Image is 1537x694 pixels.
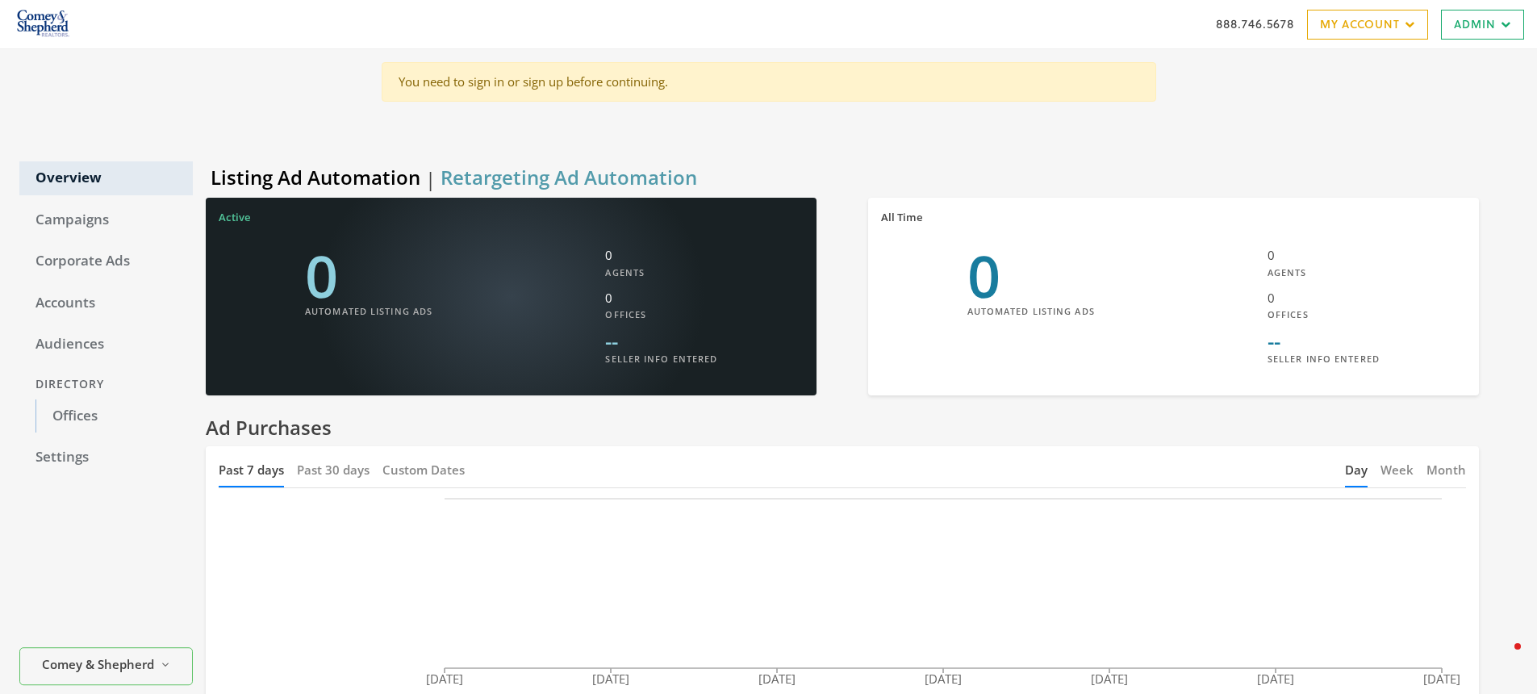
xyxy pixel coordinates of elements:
[605,289,717,322] div: 0
[1426,453,1466,487] button: Month
[605,352,717,366] div: Seller Info Entered
[758,671,796,687] tspan: [DATE]
[19,203,193,237] a: Campaigns
[967,304,1095,318] div: Automated Listing Ads
[193,160,1479,198] div: |
[1345,453,1368,487] button: Day
[1380,453,1414,487] button: Week
[436,164,702,190] button: Retargeting Ad Automation
[219,453,284,487] button: Past 7 days
[1268,352,1380,366] div: Seller Info Entered
[19,441,193,475] a: Settings
[1482,639,1521,678] iframe: Intercom live chat
[19,370,193,399] div: Directory
[925,671,962,687] tspan: [DATE]
[19,286,193,320] a: Accounts
[382,453,465,487] button: Custom Dates
[1268,289,1380,322] div: 0
[1216,15,1294,32] a: 888.746.5678
[1091,671,1128,687] tspan: [DATE]
[1268,331,1380,352] div: --
[1441,10,1524,40] a: Admin
[305,304,432,318] div: Automated Listing Ads
[19,647,193,685] button: Comey & Shepherd
[382,62,1156,102] div: You need to sign in or sign up before continuing.
[13,4,73,44] img: Adwerx
[193,415,1479,440] h2: Ad Purchases
[605,265,717,279] div: Agents
[967,246,1095,304] div: 0
[1268,307,1380,321] div: Offices
[1268,265,1380,279] div: Agents
[1423,671,1460,687] tspan: [DATE]
[305,246,432,304] div: 0
[605,331,717,352] div: --
[19,161,193,195] a: Overview
[297,453,370,487] button: Past 30 days
[219,211,251,224] h3: Active
[592,671,629,687] tspan: [DATE]
[36,399,193,433] a: Offices
[19,245,193,278] a: Corporate Ads
[19,328,193,362] a: Audiences
[42,655,154,674] span: Comey & Shepherd
[1257,671,1294,687] tspan: [DATE]
[881,211,923,224] h3: All Time
[206,164,425,190] button: Listing Ad Automation
[426,671,463,687] tspan: [DATE]
[1307,10,1428,40] a: My Account
[605,307,717,321] div: Offices
[605,246,717,279] div: 0
[1268,246,1380,279] div: 0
